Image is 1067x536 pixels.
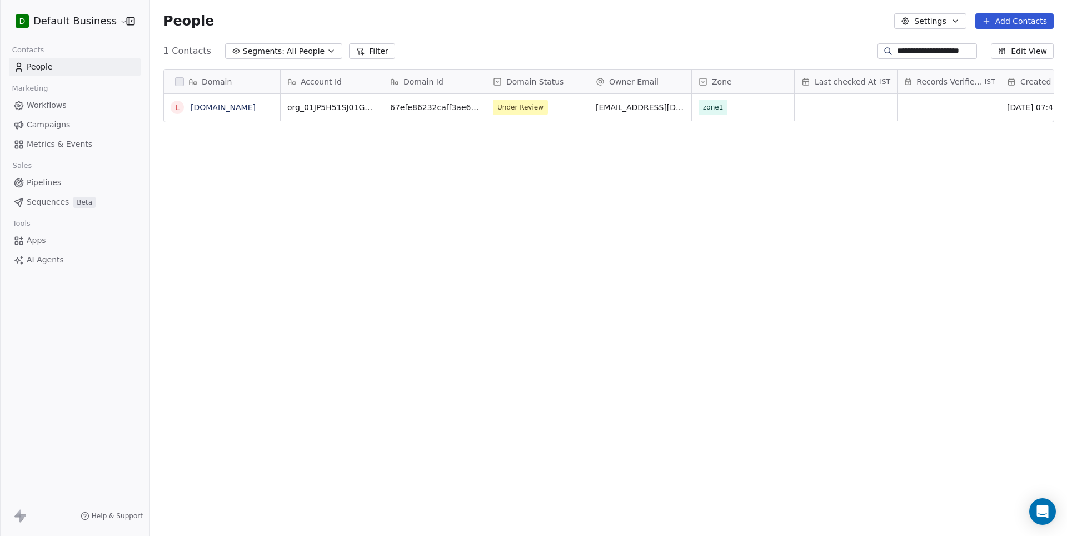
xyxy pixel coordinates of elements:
button: DDefault Business [13,12,118,31]
button: Filter [349,43,395,59]
span: Marketing [7,80,53,97]
span: Default Business [33,14,117,28]
span: People [163,13,214,29]
div: l [175,102,180,113]
a: SequencesBeta [9,193,141,211]
span: Beta [73,197,96,208]
span: D [19,16,26,27]
span: Campaigns [27,119,70,131]
span: Workflows [27,100,67,111]
span: Segments: [243,46,285,57]
span: Domain Status [506,76,564,87]
span: All People [287,46,325,57]
a: People [9,58,141,76]
div: Domain Id [383,70,486,93]
span: IST [985,77,995,86]
span: Domain Id [403,76,443,87]
div: Account Id [281,70,383,93]
span: Account Id [301,76,342,87]
span: org_01JP5H51SJ01G09HGQZYZMNWA4 [287,102,376,113]
span: Apps [27,235,46,246]
div: grid [164,94,281,514]
div: Open Intercom Messenger [1029,498,1056,525]
div: Last checked AtIST [795,70,897,93]
span: Pipelines [27,177,61,188]
span: Zone [712,76,732,87]
a: Apps [9,231,141,250]
span: Domain [202,76,232,87]
div: Domain [164,70,280,93]
a: AI Agents [9,251,141,269]
span: Owner Email [609,76,659,87]
a: [DOMAIN_NAME] [191,103,256,112]
button: Settings [894,13,966,29]
span: IST [880,77,890,86]
span: People [27,61,53,73]
a: Help & Support [81,512,143,520]
a: Campaigns [9,116,141,134]
span: 1 Contacts [163,44,211,58]
span: Under Review [497,102,544,113]
span: Metrics & Events [27,138,92,150]
span: Tools [8,215,35,232]
span: Sequences [27,196,69,208]
div: Zone [692,70,794,93]
a: Pipelines [9,173,141,192]
button: Edit View [991,43,1054,59]
div: Domain Status [486,70,589,93]
div: Records Verified AtIST [898,70,1000,93]
span: Contacts [7,42,49,58]
span: [EMAIL_ADDRESS][DOMAIN_NAME] [596,102,685,113]
span: Sales [8,157,37,174]
span: AI Agents [27,254,64,266]
span: Help & Support [92,512,143,520]
span: zone1 [703,102,723,113]
a: Metrics & Events [9,135,141,153]
span: Last checked At [815,76,876,87]
div: Owner Email [589,70,691,93]
span: Records Verified At [916,76,982,87]
span: 67efe86232caff3ae60e1d3b [390,102,479,113]
button: Add Contacts [975,13,1054,29]
a: Workflows [9,96,141,115]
